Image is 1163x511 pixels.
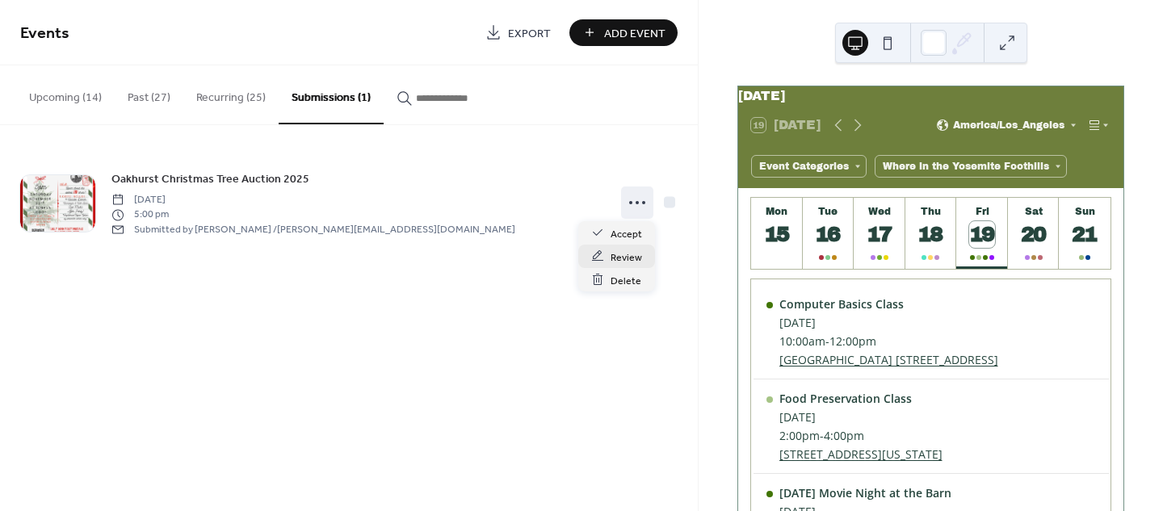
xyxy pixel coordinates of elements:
[779,333,825,349] span: 10:00am
[611,272,641,289] span: Delete
[808,206,850,217] div: Tue
[917,221,944,248] div: 18
[779,485,1020,501] div: [DATE] Movie Night at the Barn
[815,221,842,248] div: 16
[779,315,998,330] div: [DATE]
[604,25,665,42] span: Add Event
[953,120,1064,130] span: America/Los_Angeles
[1008,198,1060,269] button: Sat20
[1059,198,1111,269] button: Sun21
[824,428,864,443] span: 4:00pm
[910,206,952,217] div: Thu
[111,171,309,188] span: Oakhurst Christmas Tree Auction 2025
[111,193,515,207] span: [DATE]
[111,170,309,188] a: Oakhurst Christmas Tree Auction 2025
[829,333,876,349] span: 12:00pm
[1072,221,1098,248] div: 21
[854,198,905,269] button: Wed17
[738,86,1123,106] div: [DATE]
[779,428,820,443] span: 2:00pm
[779,296,998,312] div: Computer Basics Class
[867,221,893,248] div: 17
[611,249,642,266] span: Review
[115,65,183,123] button: Past (27)
[756,206,798,217] div: Mon
[473,19,563,46] a: Export
[111,222,515,237] span: Submitted by [PERSON_NAME] / [PERSON_NAME][EMAIL_ADDRESS][DOMAIN_NAME]
[20,18,69,49] span: Events
[905,198,957,269] button: Thu18
[779,352,998,367] a: [GEOGRAPHIC_DATA] [STREET_ADDRESS]
[16,65,115,123] button: Upcoming (14)
[825,333,829,349] span: -
[111,207,515,222] span: 5:00 pm
[183,65,279,123] button: Recurring (25)
[1013,206,1055,217] div: Sat
[803,198,854,269] button: Tue16
[956,198,1008,269] button: Fri19
[961,206,1003,217] div: Fri
[764,221,791,248] div: 15
[859,206,901,217] div: Wed
[779,446,943,462] a: [STREET_ADDRESS][US_STATE]
[751,198,803,269] button: Mon15
[508,25,551,42] span: Export
[779,391,943,406] div: Food Preservation Class
[779,409,943,425] div: [DATE]
[1020,221,1047,248] div: 20
[820,428,824,443] span: -
[611,225,642,242] span: Accept
[1064,206,1106,217] div: Sun
[569,19,678,46] button: Add Event
[969,221,996,248] div: 19
[279,65,384,124] button: Submissions (1)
